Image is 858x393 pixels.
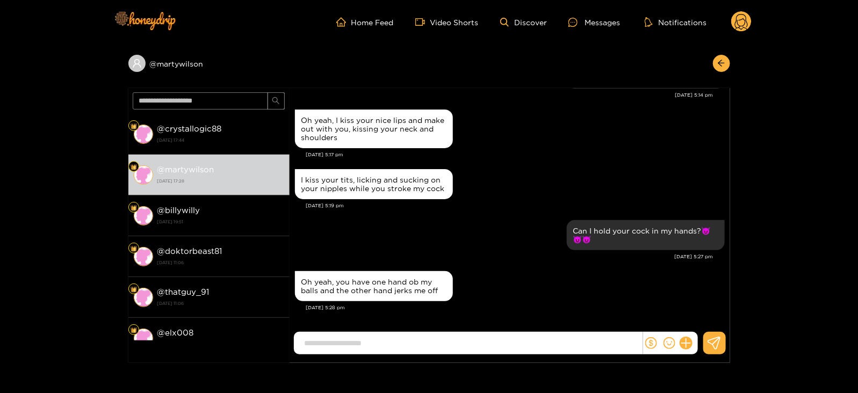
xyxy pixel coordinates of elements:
strong: @ crystallogic88 [157,124,222,133]
button: search [268,92,285,110]
div: Oh yeah, you have one hand ob my balls and the other hand jerks me off [301,278,446,295]
span: video-camera [415,17,430,27]
strong: @ doktorbeast81 [157,246,222,256]
div: Oh yeah, I kiss your nice lips and make out with you, kissing your neck and shoulders [301,116,446,142]
img: Fan Level [131,286,137,293]
img: conversation [134,329,153,348]
img: conversation [134,206,153,225]
img: conversation [134,125,153,144]
img: conversation [134,247,153,266]
button: dollar [643,335,659,351]
button: Notifications [641,17,710,27]
div: [DATE] 5:28 pm [306,304,725,311]
div: Can I hold your cock in my hands?😈😈😈 [573,227,718,244]
span: user [132,59,142,68]
span: home [336,17,351,27]
div: Aug. 27, 5:28 pm [295,271,453,301]
img: Fan Level [131,123,137,129]
strong: [DATE] 11:06 [157,299,284,308]
strong: [DATE] 11:06 [157,339,284,349]
div: [DATE] 5:14 pm [295,91,713,99]
img: Fan Level [131,205,137,211]
span: smile [664,337,675,349]
div: [DATE] 5:19 pm [306,202,725,209]
strong: [DATE] 11:06 [157,258,284,267]
span: arrow-left [717,59,725,68]
div: Aug. 27, 5:27 pm [567,220,725,250]
div: @martywilson [128,55,290,72]
a: Discover [500,18,547,27]
strong: [DATE] 17:28 [157,176,284,186]
img: conversation [134,288,153,307]
div: I kiss your tits, licking and sucking on your nipples while you stroke my cock [301,176,446,193]
a: Home Feed [336,17,394,27]
strong: [DATE] 19:51 [157,217,284,227]
div: Aug. 27, 5:17 pm [295,110,453,148]
strong: @ elx008 [157,328,194,337]
div: Messages [568,16,620,28]
img: Fan Level [131,245,137,252]
a: Video Shorts [415,17,479,27]
div: [DATE] 5:17 pm [306,151,725,158]
img: conversation [134,165,153,185]
strong: @ thatguy_91 [157,287,210,296]
strong: @ billywilly [157,206,200,215]
div: Aug. 27, 5:19 pm [295,169,453,199]
strong: [DATE] 17:44 [157,135,284,145]
img: Fan Level [131,164,137,170]
span: search [272,97,280,106]
span: dollar [645,337,657,349]
div: [DATE] 5:27 pm [295,253,713,260]
img: Fan Level [131,327,137,333]
strong: @ martywilson [157,165,214,174]
button: arrow-left [713,55,730,72]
